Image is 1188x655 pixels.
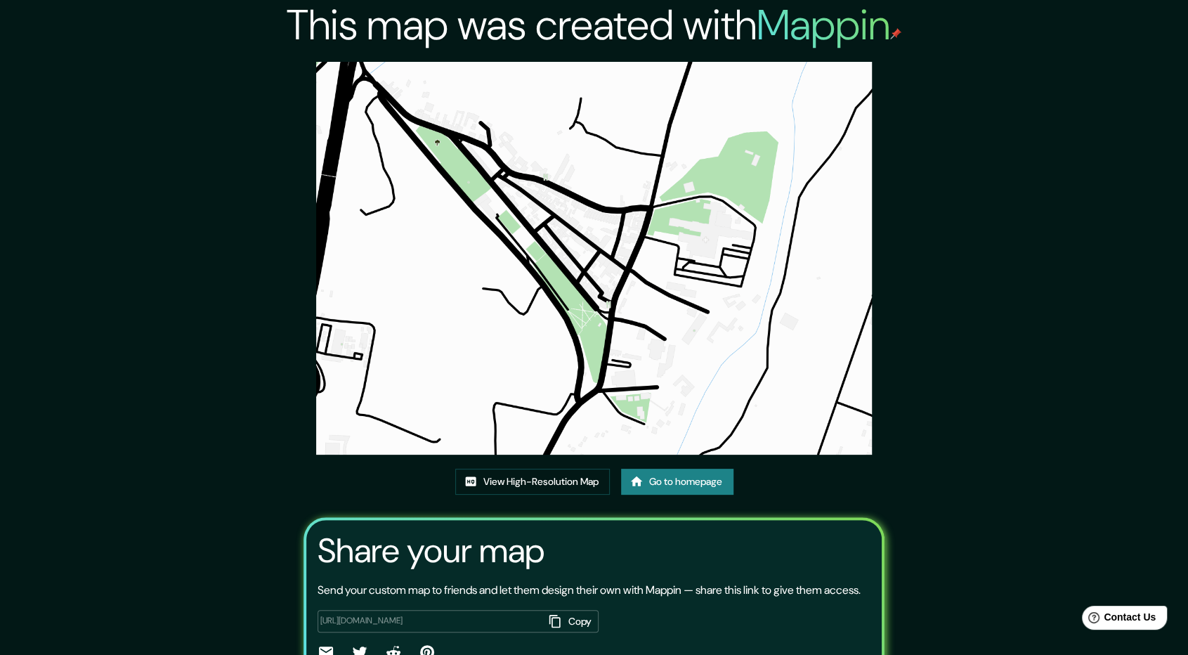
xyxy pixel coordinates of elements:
a: Go to homepage [621,469,733,495]
p: Send your custom map to friends and let them design their own with Mappin — share this link to gi... [318,582,861,599]
h3: Share your map [318,531,544,571]
iframe: Help widget launcher [1063,600,1173,640]
img: mappin-pin [890,28,901,39]
img: created-map [316,62,872,455]
a: View High-Resolution Map [455,469,610,495]
button: Copy [544,610,599,633]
